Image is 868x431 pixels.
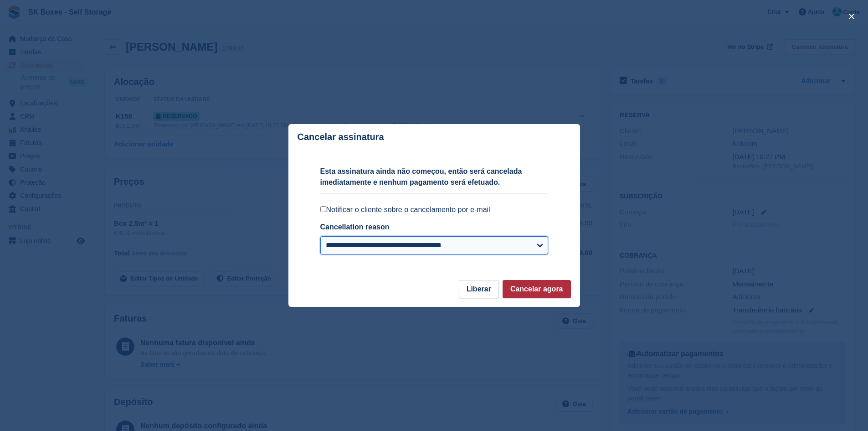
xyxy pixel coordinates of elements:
[459,280,499,298] button: Liberar
[844,9,859,24] button: close
[320,206,326,212] input: Notificar o cliente sobre o cancelamento por e-mail
[320,205,548,214] label: Notificar o cliente sobre o cancelamento por e-mail
[320,166,548,188] p: Esta assinatura ainda não começou, então será cancelada imediatamente e nenhum pagamento será efe...
[503,280,571,298] button: Cancelar agora
[298,132,384,142] p: Cancelar assinatura
[320,223,390,231] label: Cancellation reason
